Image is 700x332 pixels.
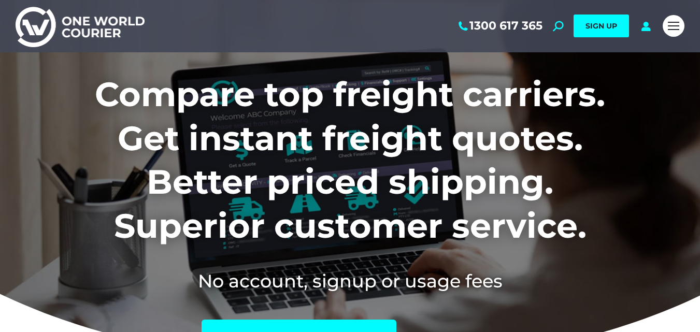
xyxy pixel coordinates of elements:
span: SIGN UP [585,21,617,31]
a: SIGN UP [574,15,629,37]
a: 1300 617 365 [456,19,542,33]
h2: No account, signup or usage fees [26,268,674,294]
img: One World Courier [16,5,145,47]
a: Mobile menu icon [663,15,684,37]
h1: Compare top freight carriers. Get instant freight quotes. Better priced shipping. Superior custom... [26,73,674,248]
